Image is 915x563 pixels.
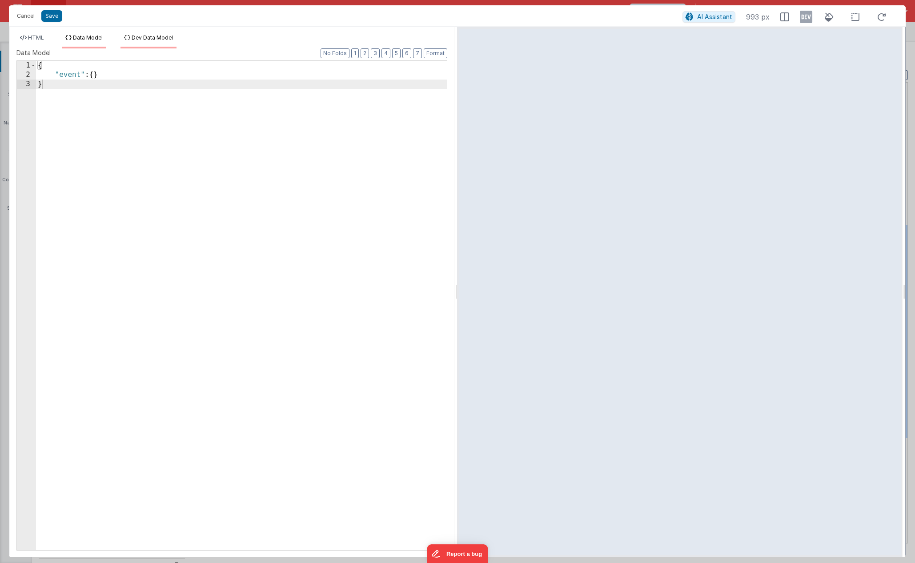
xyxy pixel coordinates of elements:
button: No Folds [321,48,349,58]
button: Save [41,10,62,22]
button: 5 [392,48,401,58]
button: 3 [371,48,380,58]
span: Data Model [73,34,103,41]
span: Dev Data Model [132,34,173,41]
button: 2 [361,48,369,58]
button: 4 [381,48,390,58]
button: Cancel [12,10,39,22]
button: AI Assistant [682,11,735,23]
span: AI Assistant [697,13,732,20]
button: Format [424,48,447,58]
div: 3 [17,80,36,89]
div: 1 [17,61,36,70]
span: Data Model [16,48,51,57]
span: 993 px [746,12,770,22]
iframe: Marker.io feedback button [427,544,488,563]
button: 7 [413,48,422,58]
span: HTML [28,34,44,41]
button: 1 [351,48,359,58]
div: 2 [17,70,36,80]
button: 6 [402,48,411,58]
